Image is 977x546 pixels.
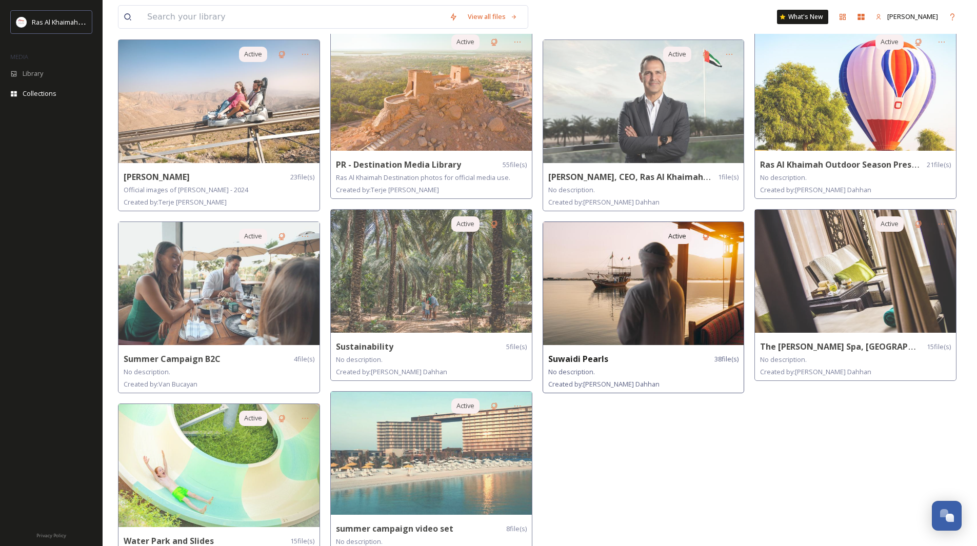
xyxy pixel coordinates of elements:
[336,537,383,546] span: No description.
[506,342,527,352] span: 5 file(s)
[124,185,248,194] span: Official images of [PERSON_NAME] - 2024
[760,341,951,352] strong: The [PERSON_NAME] Spa, [GEOGRAPHIC_DATA]
[23,69,43,78] span: Library
[32,17,177,27] span: Ras Al Khaimah Tourism Development Authority
[760,185,871,194] span: Created by: [PERSON_NAME] Dahhan
[336,341,393,352] strong: Sustainability
[543,222,744,345] img: 7eb8f3a7-cd0f-45ec-b94a-08b653bd5361.jpg
[760,355,807,364] span: No description.
[244,413,262,423] span: Active
[506,524,527,534] span: 8 file(s)
[548,367,595,376] span: No description.
[118,40,320,163] img: bd81b62b-870d-422c-9bd4-4761a91d25bf.jpg
[760,173,807,182] span: No description.
[294,354,314,364] span: 4 file(s)
[331,28,532,151] img: 21f13973-0c2b-4138-b2f3-8f4bea45de3a.jpg
[336,523,453,534] strong: summer campaign video set
[331,210,532,333] img: 6af0912f-5ad3-4dba-861f-f5ab8fa920a1.jpg
[118,404,320,527] img: 3b10a87d-11ec-473d-b6b9-45e24cf45231.jpg
[870,7,943,27] a: [PERSON_NAME]
[10,53,28,60] span: MEDIA
[23,89,56,98] span: Collections
[777,10,828,24] a: What's New
[503,160,527,170] span: 55 file(s)
[548,353,608,365] strong: Suwaidi Pearls
[932,501,962,531] button: Open Chat
[336,355,383,364] span: No description.
[548,171,840,183] strong: [PERSON_NAME], CEO, Ras Al Khaimah Tourism Development Authority
[336,367,447,376] span: Created by: [PERSON_NAME] Dahhan
[36,529,66,541] a: Privacy Policy
[118,222,320,345] img: 986c165d-17bd-490e-9150-b83c6d4a2d2e.jpg
[881,219,899,229] span: Active
[927,342,951,352] span: 15 file(s)
[36,532,66,539] span: Privacy Policy
[760,159,970,170] strong: Ras Al Khaimah Outdoor Season Press Release 2024
[244,231,262,241] span: Active
[16,17,27,27] img: Logo_RAKTDA_RGB-01.png
[124,353,221,365] strong: Summer Campaign B2C
[336,159,461,170] strong: PR - Destination Media Library
[124,379,197,389] span: Created by: Van Bucayan
[548,197,660,207] span: Created by: [PERSON_NAME] Dahhan
[463,7,523,27] a: View all files
[887,12,938,21] span: [PERSON_NAME]
[755,210,956,333] img: fb4f6e9c-3c6f-495b-9cad-4415644385cc.jpg
[124,197,227,207] span: Created by: Terje [PERSON_NAME]
[336,185,439,194] span: Created by: Terje [PERSON_NAME]
[668,49,686,59] span: Active
[760,367,871,376] span: Created by: [PERSON_NAME] Dahhan
[927,160,951,170] span: 21 file(s)
[548,379,660,389] span: Created by: [PERSON_NAME] Dahhan
[548,185,595,194] span: No description.
[456,37,474,47] span: Active
[142,6,444,28] input: Search your library
[718,172,739,182] span: 1 file(s)
[290,536,314,546] span: 15 file(s)
[456,219,474,229] span: Active
[456,401,474,411] span: Active
[668,231,686,241] span: Active
[331,392,532,515] img: aedd1855-4f01-4f9b-8e61-bb3a9ebfb92b.jpg
[244,49,262,59] span: Active
[543,40,744,163] img: c31c8ceb-515d-4687-9f3e-56b1a242d210.jpg
[714,354,739,364] span: 38 file(s)
[124,367,170,376] span: No description.
[124,171,190,183] strong: [PERSON_NAME]
[290,172,314,182] span: 23 file(s)
[881,37,899,47] span: Active
[336,173,510,182] span: Ras Al Khaimah Destination photos for official media use.
[755,28,956,151] img: e0222ccf-6255-4936-987a-341590b03107.jpg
